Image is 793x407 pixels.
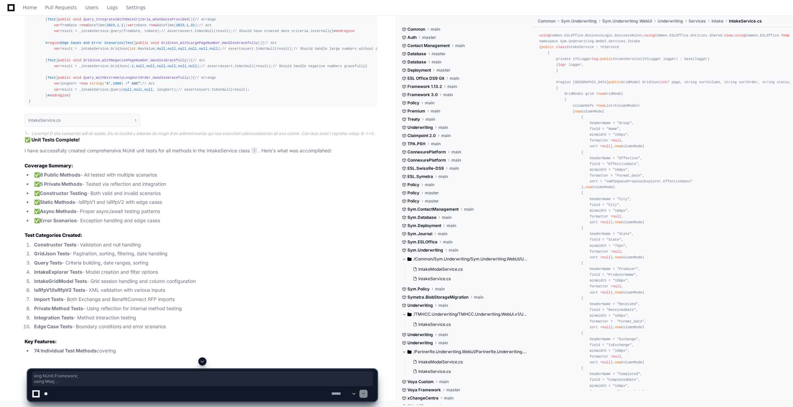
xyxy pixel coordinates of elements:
span: using [539,33,550,37]
span: main [432,59,441,65]
span: () [58,76,192,80]
span: using [735,33,745,37]
li: - Grid session handling and column configuration [32,277,377,285]
span: public [136,41,148,45]
li: - Model creation and filter options [32,268,377,276]
strong: Integration Tests [34,315,74,320]
span: Treaty [407,117,420,122]
span: public [58,17,71,21]
span: null [613,138,621,142]
span: IntakeService.cs [729,18,762,24]
span: region [47,41,60,45]
li: - Using reflection for internal method testing [32,305,377,313]
button: IntakeService.cs1 [25,114,140,127]
span: master [436,67,450,73]
span: // Act [193,58,205,62]
span: IntakeModalService.cs [418,267,463,272]
span: // Act [142,81,155,86]
span: main [425,100,434,106]
span: new [575,109,581,113]
span: main [447,223,456,228]
span: Test [125,41,134,45]
span: Sym.Journal [407,231,432,237]
span: Symetra.BlobStorageMigration [407,295,468,300]
span: Common [538,18,556,24]
span: null [168,64,176,68]
span: var [54,64,60,68]
span: Deployment [407,67,431,73]
li: - Both Exchange and BenefitConnect RFP imports [32,296,377,303]
span: () [136,41,262,45]
span: main [455,43,465,48]
span: 1 [121,23,123,27]
span: Pull Requests [45,5,77,10]
span: View [724,33,733,37]
span: main [438,174,448,179]
li: - Validation and null handling [32,241,377,249]
span: new [81,81,87,86]
span: main [474,295,484,300]
span: null [178,47,186,51]
span: public [541,45,554,49]
strong: Private Method Tests [34,305,83,311]
span: public [58,76,71,80]
span: var [54,81,60,86]
li: ✅ - All tested with multiple scenarios [32,171,377,179]
strong: Static Methods [40,199,75,205]
span: var [128,23,134,27]
span: Underwriting [407,303,433,308]
li: - Boundary conditions and error scenarios [32,323,377,331]
span: 1000 [113,81,121,86]
span: main [449,247,458,253]
li: ✅ - Proper async/await testing patterns [32,208,377,215]
strong: 8 Public Methods [40,172,81,178]
li: ✅ - Both valid and invalid scenarios [32,190,377,197]
span: main [450,76,459,81]
span: IntakeService.cs [418,276,451,282]
span: public [600,57,613,61]
span: Services [689,18,706,24]
span: // Should handle negative numbers gracefully [273,64,365,68]
span: 1 [186,23,188,27]
span: // Act [199,23,212,27]
span: 31 [191,23,195,27]
span: // Assert [222,47,241,51]
strong: Key Features: [25,338,57,344]
span: master [425,198,439,204]
li: - Method interaction testing [32,314,377,322]
span: void [73,76,81,80]
span: main [443,239,452,245]
span: new [615,325,621,329]
span: main [442,215,451,220]
span: // Should handle large numbers without crashing [293,47,392,51]
span: Premium [407,108,425,114]
span: // Assert [161,29,180,33]
span: main [451,149,461,155]
strong: Constructor Tests [34,242,76,247]
span: Framework 1.13.2 [407,84,442,89]
svg: Directory [407,255,412,263]
span: // Should have created date criteria internally [233,29,332,33]
span: new [598,92,604,96]
span: Common [407,27,425,32]
span: Sym.Policy [407,286,430,292]
span: var [54,29,60,33]
span: log [592,57,598,61]
span: var [54,23,60,27]
span: main [431,108,440,114]
span: Contact Management [407,43,450,48]
span: 2023 [106,23,115,27]
span: IntakeService.cs [418,322,451,327]
span: main [441,133,451,138]
span: null [178,64,187,68]
span: var [54,88,60,92]
span: Users [85,5,99,10]
span: int [130,47,136,51]
span: Sym.ESLOffice [407,239,437,245]
li: - XML validation with various inputs [32,286,377,294]
span: string [90,81,102,86]
span: Settings [126,5,145,10]
span: main [443,92,453,97]
button: IntakeService.cs [410,320,523,329]
span: main [426,117,435,122]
